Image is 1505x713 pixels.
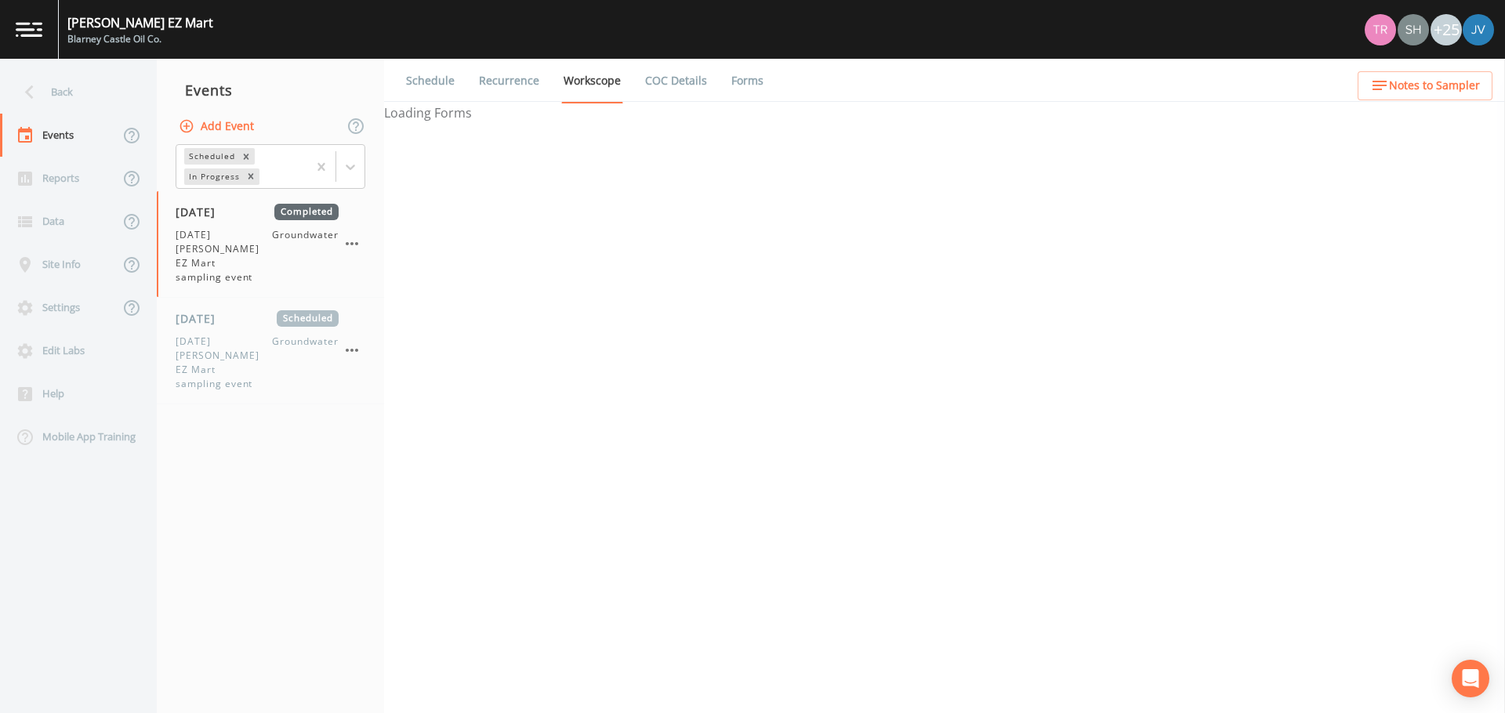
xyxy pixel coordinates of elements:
div: In Progress [184,168,242,185]
button: Notes to Sampler [1358,71,1492,100]
div: [PERSON_NAME] EZ Mart [67,13,213,32]
a: Recurrence [477,59,542,103]
img: 939099765a07141c2f55256aeaad4ea5 [1365,14,1396,45]
span: [DATE] [176,310,227,327]
div: Open Intercom Messenger [1452,660,1489,697]
span: [DATE] [PERSON_NAME] EZ Mart sampling event [176,335,272,391]
div: Remove In Progress [242,168,259,185]
span: [DATE] [PERSON_NAME] EZ Mart sampling event [176,228,272,284]
div: Scheduled [184,148,238,165]
a: [DATE]Scheduled[DATE] [PERSON_NAME] EZ Mart sampling eventGroundwater [157,298,384,404]
img: logo [16,22,42,37]
div: shaynee@enviro-britesolutions.com [1397,14,1430,45]
a: Forms [729,59,766,103]
span: Groundwater [272,228,339,284]
div: Travis Kirin [1364,14,1397,45]
span: [DATE] [176,204,227,220]
img: 726fd29fcef06c5d4d94ec3380ebb1a1 [1398,14,1429,45]
a: [DATE]Completed[DATE] [PERSON_NAME] EZ Mart sampling eventGroundwater [157,191,384,298]
a: Workscope [561,59,623,103]
img: d880935ebd2e17e4df7e3e183e9934ef [1463,14,1494,45]
div: Blarney Castle Oil Co. [67,32,213,46]
button: Add Event [176,112,260,141]
div: Events [157,71,384,110]
div: Remove Scheduled [238,148,255,165]
a: Schedule [404,59,457,103]
div: Loading Forms [384,103,1505,122]
a: COC Details [643,59,709,103]
span: Groundwater [272,335,339,391]
div: +25 [1431,14,1462,45]
span: Scheduled [277,310,339,327]
span: Completed [274,204,339,220]
span: Notes to Sampler [1389,76,1480,96]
